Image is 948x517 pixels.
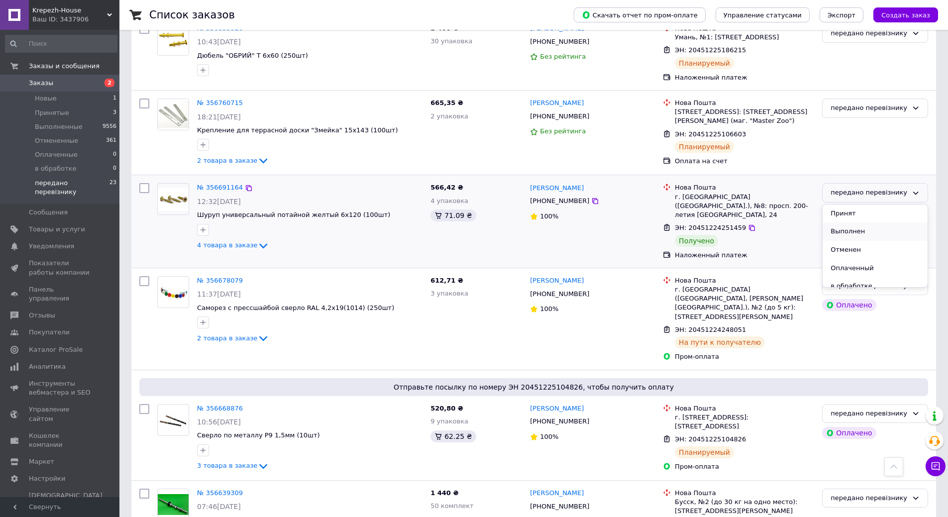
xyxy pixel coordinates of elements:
[430,37,472,45] span: 30 упаковка
[530,489,584,498] a: [PERSON_NAME]
[29,362,66,371] span: Аналитика
[675,46,746,54] span: ЭН: 20451225186215
[430,502,474,510] span: 50 комплект
[35,94,57,103] span: Новые
[197,157,269,164] a: 2 товара в заказе
[574,7,706,22] button: Скачать отчет по пром-оплате
[29,345,83,354] span: Каталог ProSale
[822,299,876,311] div: Оплачено
[540,212,558,220] span: 100%
[540,127,586,135] span: Без рейтинга
[873,7,938,22] button: Создать заказ
[32,15,119,24] div: Ваш ID: 3437906
[675,404,814,413] div: Нова Пошта
[29,405,92,423] span: Управление сайтом
[675,352,814,361] div: Пром-оплата
[716,7,810,22] button: Управление статусами
[29,259,92,277] span: Показатели работы компании
[530,197,589,205] span: [PHONE_NUMBER]
[197,489,243,497] a: № 356639309
[29,431,92,449] span: Кошелек компании
[430,430,476,442] div: 62.25 ₴
[35,150,78,159] span: Оплаченные
[197,405,243,412] a: № 356668876
[29,62,100,71] span: Заказы и сообщения
[540,53,586,60] span: Без рейтинга
[675,276,814,285] div: Нова Пошта
[197,241,257,249] span: 4 товара в заказе
[430,184,463,191] span: 566,42 ₴
[103,122,116,131] span: 9556
[675,413,814,431] div: г. [STREET_ADDRESS]: [STREET_ADDRESS]
[29,379,92,397] span: Инструменты вебмастера и SEO
[675,130,746,138] span: ЭН: 20451225106603
[530,404,584,414] a: [PERSON_NAME]
[143,382,924,392] span: Отправьте посылку по номеру ЭН 20451225104826, чтобы получить оплату
[530,503,589,510] span: [PHONE_NUMBER]
[675,336,765,348] div: На пути к получателю
[831,493,908,504] div: передано перевізнику
[157,24,189,56] a: Фото товару
[197,334,257,342] span: 2 товара в заказе
[105,79,114,87] span: 2
[29,311,55,320] span: Отзывы
[197,198,241,206] span: 12:32[DATE]
[197,503,241,511] span: 07:46[DATE]
[158,494,189,516] img: Фото товару
[530,417,589,425] span: [PHONE_NUMBER]
[113,164,116,173] span: 0
[197,462,257,470] span: 3 товара в заказе
[881,11,930,19] span: Создать заказ
[675,183,814,192] div: Нова Пошта
[35,108,69,117] span: Принятые
[5,35,117,53] input: Поиск
[197,211,390,218] a: Шуруп универсальный потайной желтый 6х120 (100шт)
[113,150,116,159] span: 0
[149,9,235,21] h1: Список заказов
[29,225,85,234] span: Товары и услуги
[675,193,814,220] div: г. [GEOGRAPHIC_DATA] ([GEOGRAPHIC_DATA].), №8: просп. 200-летия [GEOGRAPHIC_DATA], 24
[823,259,928,278] li: Оплаченный
[430,197,468,205] span: 4 упаковка
[35,122,83,131] span: Выполненные
[158,281,189,304] img: Фото товару
[157,404,189,436] a: Фото товару
[197,126,398,134] a: Крепление для террасной доски "Змейка" 15х143 (100шт)
[158,188,189,211] img: Фото товару
[540,433,558,440] span: 100%
[197,304,394,311] a: Саморез с прессшайбой сверло RAL 4,2х19(1014) (250шт)
[675,446,734,458] div: Планируемый
[197,24,243,32] a: № 356835926
[430,24,458,32] span: 2 400 ₴
[430,112,468,120] span: 2 упаковка
[430,489,458,497] span: 1 440 ₴
[113,94,116,103] span: 1
[29,79,53,88] span: Заказы
[197,241,269,249] a: 4 товара в заказе
[675,107,814,125] div: [STREET_ADDRESS]: [STREET_ADDRESS][PERSON_NAME] (маг. "Master Zoo")
[197,462,269,469] a: 3 товара в заказе
[29,457,54,466] span: Маркет
[831,103,908,113] div: передано перевізнику
[530,290,589,298] span: [PHONE_NUMBER]
[530,184,584,193] a: [PERSON_NAME]
[197,290,241,298] span: 11:37[DATE]
[831,28,908,39] div: передано перевізнику
[430,209,476,221] div: 71.09 ₴
[430,405,463,412] span: 520,80 ₴
[35,136,78,145] span: Отмененные
[197,334,269,342] a: 2 товара в заказе
[158,24,189,55] img: Фото товару
[675,498,814,516] div: Бусск, №2 (до 30 кг на одно место): [STREET_ADDRESS][PERSON_NAME]
[157,183,189,215] a: Фото товару
[29,242,74,251] span: Уведомления
[675,435,746,443] span: ЭН: 20451225104826
[29,328,70,337] span: Покупатели
[820,7,863,22] button: Экспорт
[197,431,320,439] a: Сверло по металлу Р9 1,5мм (10шт)
[831,409,908,419] div: передано перевізнику
[197,52,308,59] a: Дюбель "ОБРИЙ" Т 6х60 (250шт)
